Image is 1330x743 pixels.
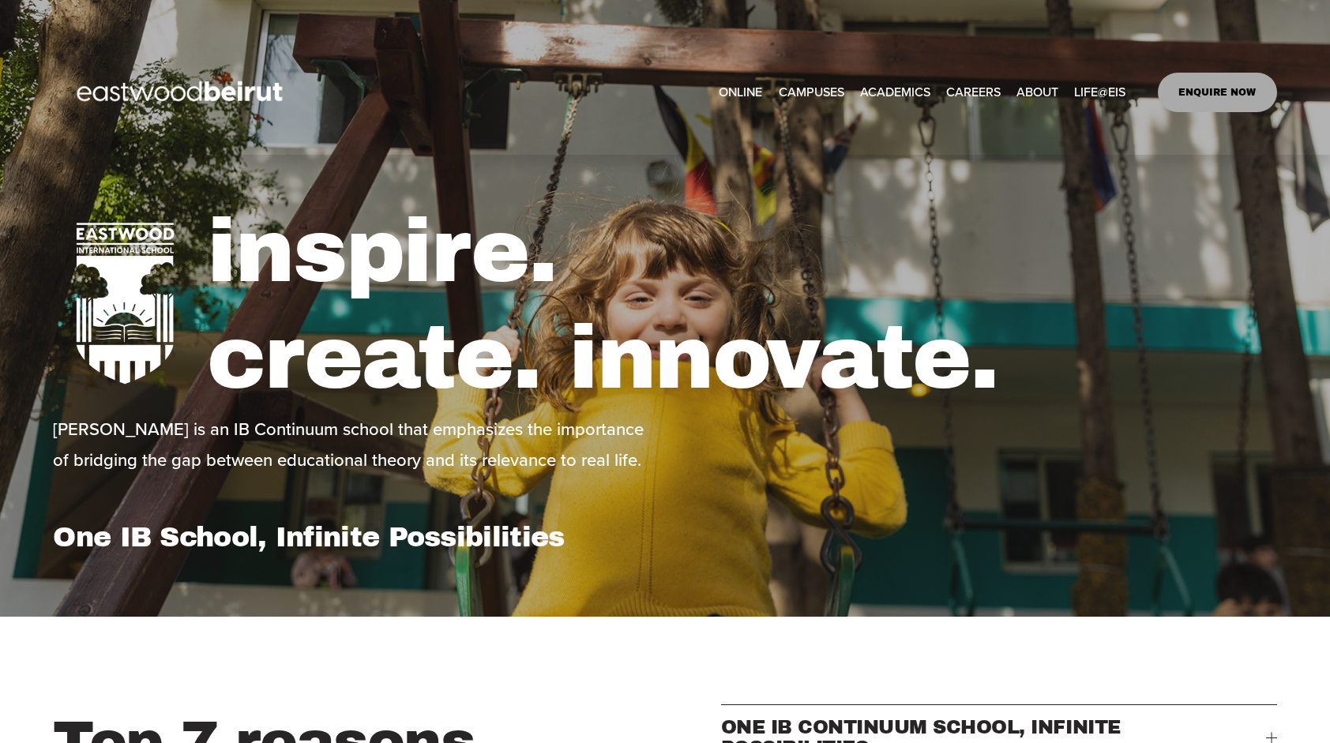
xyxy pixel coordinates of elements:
[1016,79,1058,104] a: folder dropdown
[53,52,310,133] img: EastwoodIS Global Site
[860,81,930,103] span: ACADEMICS
[946,79,1001,104] a: CAREERS
[1074,79,1125,104] a: folder dropdown
[1074,81,1125,103] span: LIFE@EIS
[1016,81,1058,103] span: ABOUT
[53,520,660,553] h1: One IB School, Infinite Possibilities
[779,81,844,103] span: CAMPUSES
[53,414,660,477] p: [PERSON_NAME] is an IB Continuum school that emphasizes the importance of bridging the gap betwee...
[719,79,762,104] a: ONLINE
[860,79,930,104] a: folder dropdown
[207,198,1276,412] h1: inspire. create. innovate.
[1158,73,1277,112] a: ENQUIRE NOW
[779,79,844,104] a: folder dropdown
